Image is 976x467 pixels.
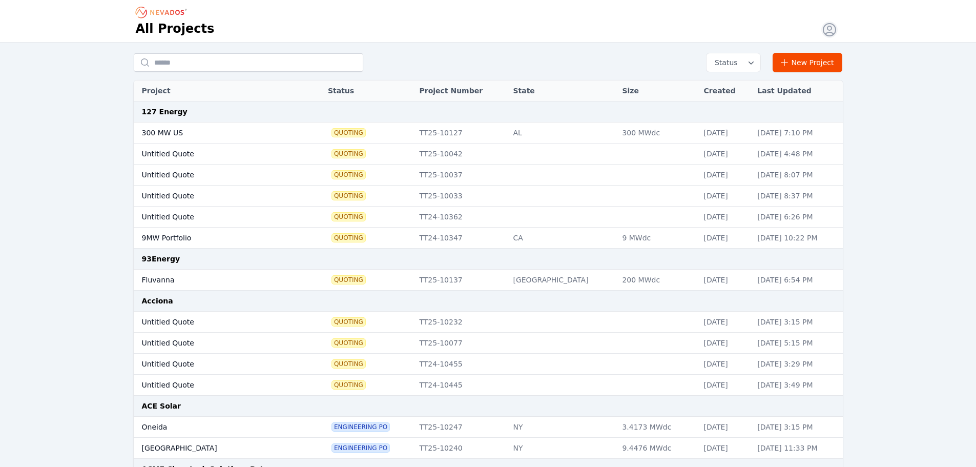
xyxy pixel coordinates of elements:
td: [DATE] [698,438,752,459]
td: AL [508,123,617,144]
td: 3.4173 MWdc [617,417,698,438]
tr: Untitled QuoteQuotingTT25-10077[DATE][DATE] 5:15 PM [134,333,843,354]
span: Quoting [332,234,365,242]
span: Quoting [332,276,365,284]
td: [DATE] 3:15 PM [752,417,842,438]
td: [DATE] [698,165,752,186]
span: Quoting [332,318,365,326]
td: Untitled Quote [134,354,297,375]
tr: Untitled QuoteQuotingTT25-10232[DATE][DATE] 3:15 PM [134,312,843,333]
tr: Untitled QuoteQuotingTT25-10042[DATE][DATE] 4:48 PM [134,144,843,165]
td: [DATE] 6:26 PM [752,207,842,228]
td: [GEOGRAPHIC_DATA] [508,270,617,291]
th: Project [134,80,297,101]
tr: Untitled QuoteQuotingTT24-10445[DATE][DATE] 3:49 PM [134,375,843,396]
td: TT25-10042 [414,144,508,165]
td: CA [508,228,617,249]
td: [DATE] 3:29 PM [752,354,842,375]
span: Quoting [332,129,365,137]
td: ACE Solar [134,396,843,417]
td: [DATE] 10:22 PM [752,228,842,249]
tr: 9MW PortfolioQuotingTT24-10347CA9 MWdc[DATE][DATE] 10:22 PM [134,228,843,249]
td: Untitled Quote [134,165,297,186]
td: TT24-10445 [414,375,508,396]
span: Engineering PO [332,444,389,452]
span: Quoting [332,360,365,368]
td: [DATE] [698,207,752,228]
td: 9.4476 MWdc [617,438,698,459]
tr: Untitled QuoteQuotingTT24-10455[DATE][DATE] 3:29 PM [134,354,843,375]
td: [DATE] [698,186,752,207]
span: Quoting [332,150,365,158]
td: NY [508,417,617,438]
nav: Breadcrumb [136,4,190,21]
td: 200 MWdc [617,270,698,291]
span: Quoting [332,171,365,179]
td: TT24-10362 [414,207,508,228]
tr: 300 MW USQuotingTT25-10127AL300 MWdc[DATE][DATE] 7:10 PM [134,123,843,144]
td: [DATE] 8:07 PM [752,165,842,186]
td: TT24-10455 [414,354,508,375]
td: TT25-10232 [414,312,508,333]
span: Quoting [332,381,365,389]
td: TT25-10033 [414,186,508,207]
th: State [508,80,617,101]
td: Untitled Quote [134,144,297,165]
td: 9 MWdc [617,228,698,249]
td: TT25-10137 [414,270,508,291]
td: [DATE] [698,270,752,291]
td: [DATE] 3:49 PM [752,375,842,396]
td: [DATE] 11:33 PM [752,438,842,459]
td: 300 MWdc [617,123,698,144]
td: TT25-10127 [414,123,508,144]
td: 93Energy [134,249,843,270]
a: New Project [773,53,843,72]
td: [DATE] [698,123,752,144]
td: [DATE] 7:10 PM [752,123,842,144]
td: Untitled Quote [134,375,297,396]
tr: Untitled QuoteQuotingTT25-10033[DATE][DATE] 8:37 PM [134,186,843,207]
td: [DATE] [698,333,752,354]
tr: Untitled QuoteQuotingTT24-10362[DATE][DATE] 6:26 PM [134,207,843,228]
td: TT24-10347 [414,228,508,249]
span: Quoting [332,213,365,221]
span: Engineering PO [332,423,389,431]
td: [GEOGRAPHIC_DATA] [134,438,297,459]
span: Status [711,57,738,68]
td: [DATE] [698,375,752,396]
button: Status [707,53,760,72]
th: Project Number [414,80,508,101]
td: 9MW Portfolio [134,228,297,249]
td: [DATE] 6:54 PM [752,270,842,291]
td: 300 MW US [134,123,297,144]
th: Created [698,80,752,101]
td: [DATE] 3:15 PM [752,312,842,333]
td: Untitled Quote [134,333,297,354]
td: [DATE] [698,354,752,375]
td: 127 Energy [134,101,843,123]
span: Quoting [332,192,365,200]
td: Untitled Quote [134,207,297,228]
td: Untitled Quote [134,186,297,207]
td: [DATE] [698,228,752,249]
span: Quoting [332,339,365,347]
td: TT25-10077 [414,333,508,354]
td: TT25-10037 [414,165,508,186]
td: TT25-10247 [414,417,508,438]
td: TT25-10240 [414,438,508,459]
td: [DATE] 8:37 PM [752,186,842,207]
tr: FluvannaQuotingTT25-10137[GEOGRAPHIC_DATA]200 MWdc[DATE][DATE] 6:54 PM [134,270,843,291]
tr: [GEOGRAPHIC_DATA]Engineering POTT25-10240NY9.4476 MWdc[DATE][DATE] 11:33 PM [134,438,843,459]
td: Acciona [134,291,843,312]
h1: All Projects [136,21,215,37]
td: NY [508,438,617,459]
td: [DATE] [698,144,752,165]
th: Status [323,80,414,101]
td: [DATE] 5:15 PM [752,333,842,354]
td: [DATE] 4:48 PM [752,144,842,165]
th: Size [617,80,698,101]
td: [DATE] [698,312,752,333]
tr: Untitled QuoteQuotingTT25-10037[DATE][DATE] 8:07 PM [134,165,843,186]
td: Oneida [134,417,297,438]
tr: OneidaEngineering POTT25-10247NY3.4173 MWdc[DATE][DATE] 3:15 PM [134,417,843,438]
